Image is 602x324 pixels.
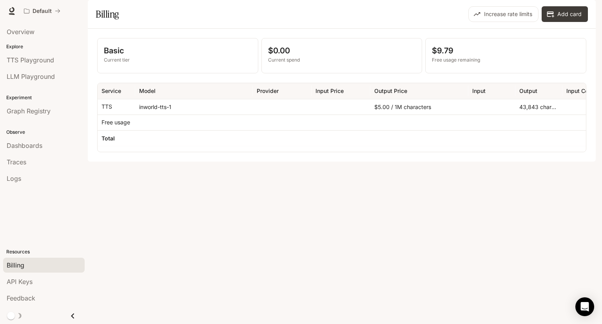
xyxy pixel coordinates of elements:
[472,87,486,94] div: Input
[566,87,593,94] div: Input Cost
[542,6,588,22] button: Add card
[374,87,407,94] div: Output Price
[575,297,594,316] div: Open Intercom Messenger
[370,99,468,115] div: $5.00 / 1M characters
[96,6,119,22] h1: Billing
[135,99,253,115] div: inworld-tts-1
[139,87,156,94] div: Model
[102,118,130,126] p: Free usage
[102,135,115,142] h6: Total
[104,56,252,64] p: Current tier
[102,87,121,94] div: Service
[515,99,562,115] div: 43,843 characters
[432,56,580,64] p: Free usage remaining
[104,45,252,56] p: Basic
[268,56,416,64] p: Current spend
[33,8,52,15] p: Default
[102,103,112,111] p: TTS
[468,6,539,22] button: Increase rate limits
[316,87,344,94] div: Input Price
[257,87,279,94] div: Provider
[268,45,416,56] p: $0.00
[432,45,580,56] p: $9.79
[20,3,64,19] button: All workspaces
[519,87,537,94] div: Output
